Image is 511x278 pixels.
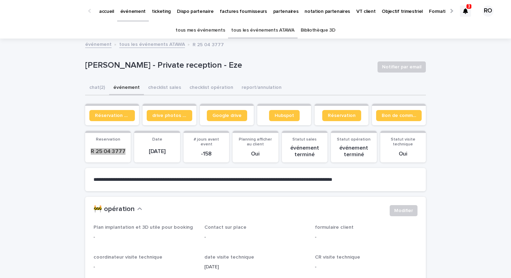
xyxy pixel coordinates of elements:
span: Statut opération [337,137,371,142]
p: [DATE] [204,263,307,271]
span: Google drive [212,113,242,118]
span: Date [152,137,162,142]
p: - [204,234,307,241]
p: événement terminé [286,145,323,158]
button: checklist sales [144,81,185,95]
p: R 25 04 3777 [89,148,127,155]
a: Hubspot [269,110,300,121]
button: Notifier par email [378,61,426,73]
button: 🚧 opération [94,205,142,213]
a: Réservation [322,110,361,121]
a: Bibliothèque 3D [301,22,335,39]
span: Contact sur place [204,225,246,230]
p: - [94,263,196,271]
a: drive photos coordinateur [147,110,192,121]
span: Modifier [394,207,413,214]
span: Notifier par email [382,64,421,70]
span: Statut visite technique [391,137,415,146]
span: Réservation [328,113,356,118]
h2: 🚧 opération [94,205,135,213]
p: - [94,234,196,241]
p: événement terminé [335,145,372,158]
button: report/annulation [237,81,286,95]
span: CR visite technique [315,255,360,260]
button: événement [109,81,144,95]
button: chat (2) [85,81,109,95]
a: Bon de commande [376,110,422,121]
span: Planning afficher au client [239,137,272,146]
p: 3 [468,4,470,9]
p: - [315,234,417,241]
button: checklist opération [185,81,237,95]
span: Reservation [96,137,120,142]
button: Modifier [390,205,417,216]
a: Réservation client [89,110,135,121]
span: formulaire client [315,225,354,230]
span: coordinateur visite technique [94,255,162,260]
p: -158 [188,151,225,157]
img: Ls34BcGeRexTGTNfXpUC [14,4,81,18]
a: événement [85,40,112,48]
a: tous mes événements [176,22,225,39]
a: tous les événements ATAWA [231,22,294,39]
p: R 25 04 3777 [193,40,224,48]
div: 3 [460,6,471,17]
span: Hubspot [275,113,294,118]
a: tous les événements ATAWA [119,40,185,48]
p: [DATE] [138,148,176,155]
span: date visite technique [204,255,254,260]
p: [PERSON_NAME] - Private reception - Eze [85,60,372,70]
span: drive photos coordinateur [152,113,187,118]
p: Oui [237,151,274,157]
div: RO [482,6,494,17]
a: Google drive [207,110,247,121]
span: Réservation client [95,113,129,118]
p: Oui [384,151,422,157]
span: Plan implantation et 3D utile pour booking [94,225,193,230]
span: # jours avant event [194,137,219,146]
span: Statut sales [292,137,317,142]
p: - [315,263,417,271]
span: Bon de commande [382,113,416,118]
